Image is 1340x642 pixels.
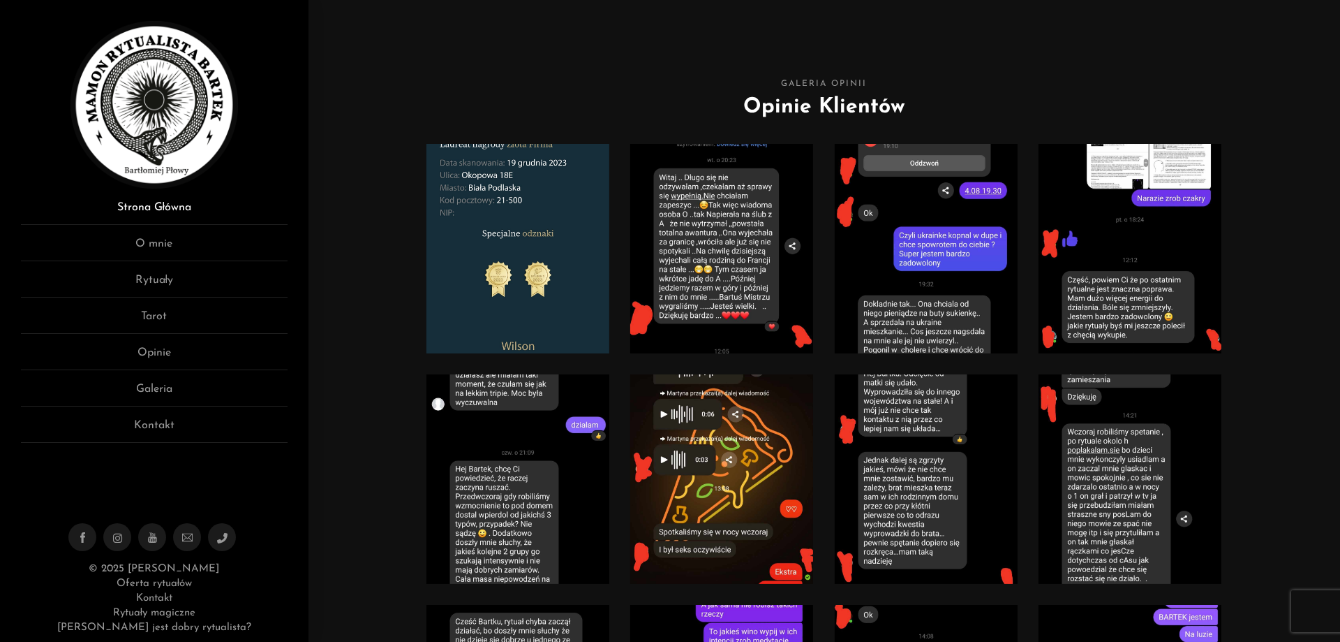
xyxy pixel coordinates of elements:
a: Tarot [21,308,288,334]
a: [PERSON_NAME] jest dobry rytualista? [57,622,251,633]
h1: Opinie Klientów [426,92,1222,123]
img: Rytualista Bartek [70,21,238,189]
a: Kontakt [136,593,172,604]
a: Rytuały magiczne [113,608,195,618]
a: Kontakt [21,417,288,443]
a: Galeria [21,381,288,407]
a: Oferta rytuałów [117,578,192,589]
a: Rytuały [21,272,288,298]
a: Strona Główna [21,199,288,225]
a: Opinie [21,344,288,370]
span: Galeria Opinii [426,77,1222,92]
a: O mnie [21,235,288,261]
